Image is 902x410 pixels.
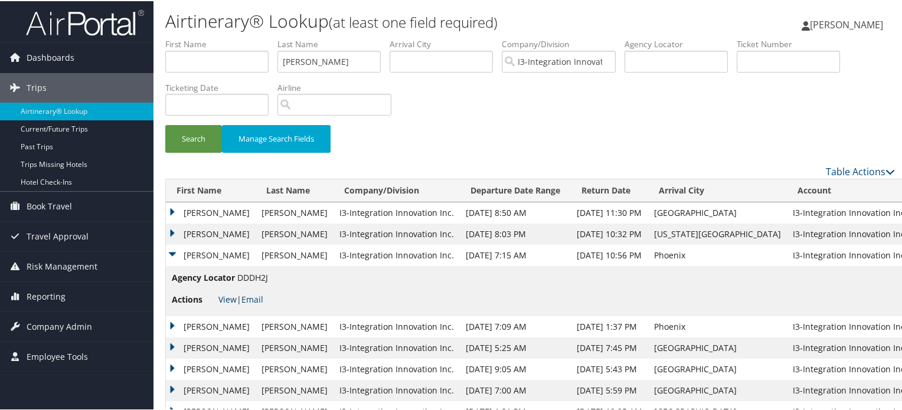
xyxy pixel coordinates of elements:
[256,379,334,400] td: [PERSON_NAME]
[166,379,256,400] td: [PERSON_NAME]
[648,357,787,379] td: [GEOGRAPHIC_DATA]
[460,222,571,244] td: [DATE] 8:03 PM
[334,201,460,222] td: I3-Integration Innovation Inc.
[26,8,144,35] img: airportal-logo.png
[172,270,235,283] span: Agency Locator
[256,201,334,222] td: [PERSON_NAME]
[256,244,334,265] td: [PERSON_NAME]
[460,244,571,265] td: [DATE] 7:15 AM
[460,315,571,336] td: [DATE] 7:09 AM
[329,11,498,31] small: (at least one field required)
[256,178,334,201] th: Last Name: activate to sort column ascending
[166,315,256,336] td: [PERSON_NAME]
[460,357,571,379] td: [DATE] 9:05 AM
[222,124,331,152] button: Manage Search Fields
[390,37,502,49] label: Arrival City
[256,357,334,379] td: [PERSON_NAME]
[571,201,648,222] td: [DATE] 11:30 PM
[334,178,460,201] th: Company/Division
[334,336,460,357] td: I3-Integration Innovation Inc.
[277,81,400,93] label: Airline
[27,221,89,250] span: Travel Approval
[27,72,47,101] span: Trips
[241,293,263,304] a: Email
[737,37,849,49] label: Ticket Number
[648,222,787,244] td: [US_STATE][GEOGRAPHIC_DATA]
[460,379,571,400] td: [DATE] 7:00 AM
[648,178,787,201] th: Arrival City: activate to sort column ascending
[826,164,895,177] a: Table Actions
[166,357,256,379] td: [PERSON_NAME]
[165,81,277,93] label: Ticketing Date
[27,311,92,340] span: Company Admin
[27,251,97,280] span: Risk Management
[334,222,460,244] td: I3-Integration Innovation Inc.
[571,336,648,357] td: [DATE] 7:45 PM
[277,37,390,49] label: Last Name
[166,178,256,201] th: First Name: activate to sort column ascending
[166,336,256,357] td: [PERSON_NAME]
[27,341,88,370] span: Employee Tools
[334,379,460,400] td: I3-Integration Innovation Inc.
[625,37,737,49] label: Agency Locator
[571,178,648,201] th: Return Date: activate to sort column ascending
[460,201,571,222] td: [DATE] 8:50 AM
[218,293,237,304] a: View
[648,336,787,357] td: [GEOGRAPHIC_DATA]
[502,37,625,49] label: Company/Division
[334,315,460,336] td: I3-Integration Innovation Inc.
[165,124,222,152] button: Search
[27,191,72,220] span: Book Travel
[648,201,787,222] td: [GEOGRAPHIC_DATA]
[237,271,268,282] span: DDDH2J
[218,293,263,304] span: |
[802,6,895,41] a: [PERSON_NAME]
[166,244,256,265] td: [PERSON_NAME]
[571,315,648,336] td: [DATE] 1:37 PM
[571,244,648,265] td: [DATE] 10:56 PM
[460,178,571,201] th: Departure Date Range: activate to sort column ascending
[571,379,648,400] td: [DATE] 5:59 PM
[166,222,256,244] td: [PERSON_NAME]
[256,222,334,244] td: [PERSON_NAME]
[571,357,648,379] td: [DATE] 5:43 PM
[27,42,74,71] span: Dashboards
[571,222,648,244] td: [DATE] 10:32 PM
[256,315,334,336] td: [PERSON_NAME]
[27,281,66,310] span: Reporting
[256,336,334,357] td: [PERSON_NAME]
[334,244,460,265] td: I3-Integration Innovation Inc.
[165,37,277,49] label: First Name
[648,244,787,265] td: Phoenix
[648,315,787,336] td: Phoenix
[166,201,256,222] td: [PERSON_NAME]
[648,379,787,400] td: [GEOGRAPHIC_DATA]
[165,8,652,32] h1: Airtinerary® Lookup
[460,336,571,357] td: [DATE] 5:25 AM
[810,17,883,30] span: [PERSON_NAME]
[172,292,216,305] span: Actions
[334,357,460,379] td: I3-Integration Innovation Inc.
